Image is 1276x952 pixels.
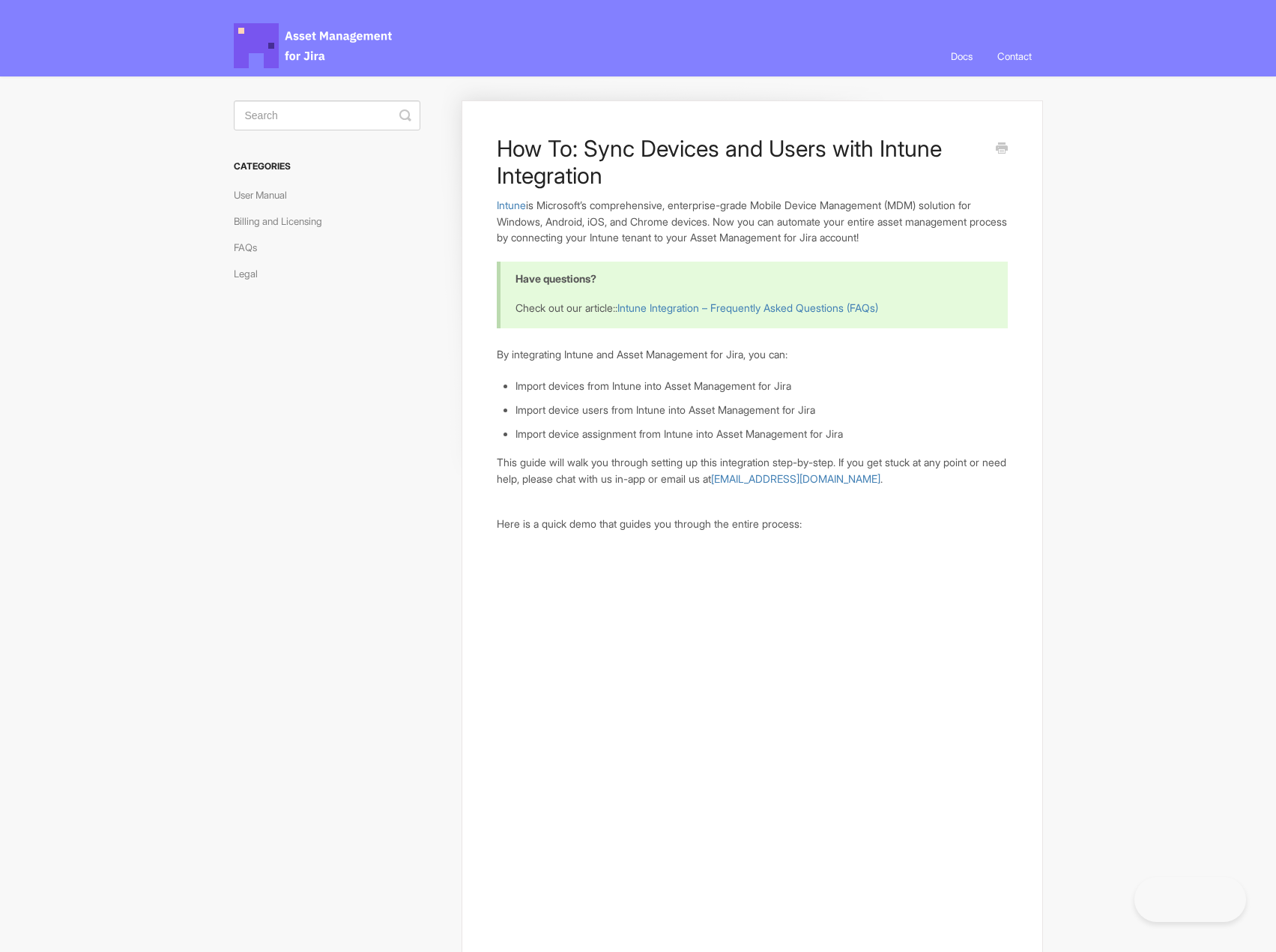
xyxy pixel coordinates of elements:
[234,235,268,259] a: FAQs
[234,209,333,233] a: Billing and Licensing
[234,262,269,286] a: Legal
[497,135,985,189] h1: How To: Sync Devices and Users with Intune Integration
[497,197,1007,246] p: is Microsoft’s comprehensive, enterprise-grade Mobile Device Management (MDM) solution for Window...
[497,454,1007,486] p: This guide will walk you through setting up this integration step-by-step. If you get stuck at an...
[515,300,988,316] p: Check out our article::
[617,301,878,314] a: Intune Integration – Frequently Asked Questions (FAQs)
[234,100,420,130] input: Search
[996,141,1008,157] a: Print this Article
[986,36,1043,76] a: Contact
[1134,877,1246,922] iframe: Toggle Customer Support
[711,472,880,485] a: [EMAIL_ADDRESS][DOMAIN_NAME]
[497,346,1007,363] p: By integrating Intune and Asset Management for Jira, you can:
[515,378,1007,394] li: Import devices from Intune into Asset Management for Jira
[515,402,1007,418] li: Import device users from Intune into Asset Management for Jira
[234,153,420,180] h3: Categories
[497,199,526,211] a: Intune
[497,516,1007,532] p: Here is a quick demo that guides you through the entire process:
[940,36,984,76] a: Docs
[515,426,1007,442] li: Import device assignment from Intune into Asset Management for Jira
[234,183,298,207] a: User Manual
[234,23,394,68] span: Asset Management for Jira Docs
[515,272,596,285] b: Have questions?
